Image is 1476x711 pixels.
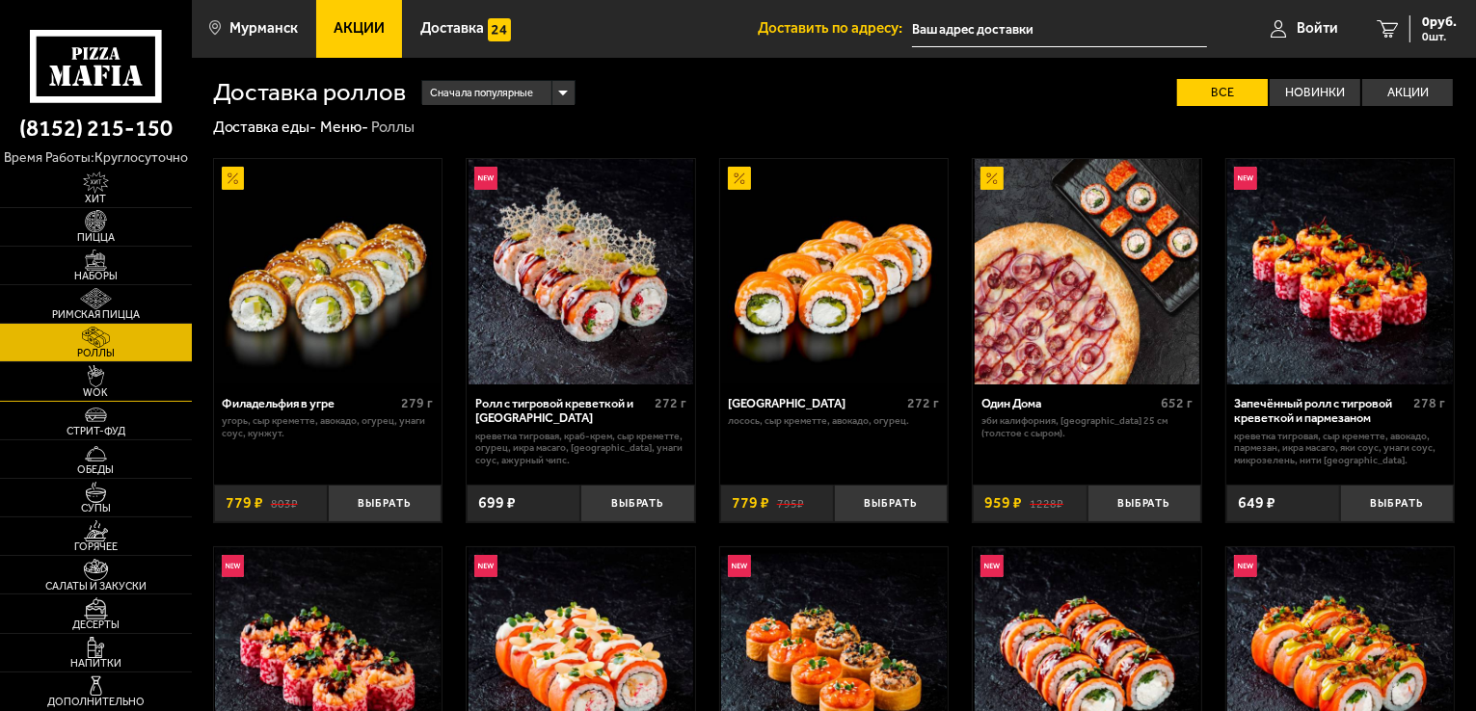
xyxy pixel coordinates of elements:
[1234,396,1409,426] div: Запечённый ролл с тигровой креветкой и пармезаном
[229,21,298,36] span: Мурманск
[1226,159,1455,384] a: НовинкаЗапечённый ролл с тигровой креветкой и пармезаном
[728,396,902,410] div: [GEOGRAPHIC_DATA]
[981,415,1193,440] p: Эби Калифорния, [GEOGRAPHIC_DATA] 25 см (толстое с сыром).
[1362,79,1453,107] label: Акции
[980,167,1004,190] img: Акционный
[1422,15,1457,29] span: 0 руб.
[469,159,694,384] img: Ролл с тигровой креветкой и Гуакамоле
[1087,485,1201,522] button: Выбрать
[975,159,1200,384] img: Один Дома
[728,415,939,428] p: лосось, Сыр креметте, авокадо, огурец.
[973,159,1201,384] a: АкционныйОдин Дома
[371,118,415,138] div: Роллы
[1414,395,1446,411] span: 278 г
[475,396,650,426] div: Ролл с тигровой креветкой и [GEOGRAPHIC_DATA]
[720,159,949,384] a: АкционныйФиладельфия
[732,495,769,511] span: 779 ₽
[474,167,497,190] img: Новинка
[430,79,533,108] span: Сначала популярные
[475,431,686,467] p: креветка тигровая, краб-крем, Сыр креметте, огурец, икра масаго, [GEOGRAPHIC_DATA], унаги соус, а...
[213,80,407,105] h1: Доставка роллов
[728,167,751,190] img: Акционный
[580,485,694,522] button: Выбрать
[1030,495,1063,511] s: 1228 ₽
[328,485,442,522] button: Выбрать
[1234,167,1257,190] img: Новинка
[908,395,940,411] span: 272 г
[1340,485,1454,522] button: Выбрать
[222,396,396,410] div: Филадельфия в угре
[1177,79,1268,107] label: Все
[222,555,245,578] img: Новинка
[215,159,441,384] img: Филадельфия в угре
[1227,159,1453,384] img: Запечённый ролл с тигровой креветкой и пармезаном
[474,555,497,578] img: Новинка
[271,495,298,511] s: 803 ₽
[222,167,245,190] img: Акционный
[420,21,484,36] span: Доставка
[214,159,443,384] a: АкционныйФиладельфия в угре
[488,18,511,41] img: 15daf4d41897b9f0e9f617042186c801.svg
[1238,495,1275,511] span: 649 ₽
[320,118,368,136] a: Меню-
[334,21,385,36] span: Акции
[226,495,263,511] span: 779 ₽
[655,395,686,411] span: 272 г
[467,159,695,384] a: НовинкаРолл с тигровой креветкой и Гуакамоле
[401,395,433,411] span: 279 г
[912,12,1207,47] input: Ваш адрес доставки
[777,495,804,511] s: 795 ₽
[981,396,1156,410] div: Один Дома
[1422,31,1457,42] span: 0 шт.
[1297,21,1338,36] span: Войти
[1234,431,1445,467] p: креветка тигровая, Сыр креметте, авокадо, пармезан, икра масаго, яки соус, унаги соус, микрозелен...
[478,495,516,511] span: 699 ₽
[980,555,1004,578] img: Новинка
[984,495,1022,511] span: 959 ₽
[222,415,433,440] p: угорь, Сыр креметте, авокадо, огурец, унаги соус, кунжут.
[213,118,317,136] a: Доставка еды-
[1234,555,1257,578] img: Новинка
[1270,79,1360,107] label: Новинки
[1161,395,1193,411] span: 652 г
[834,485,948,522] button: Выбрать
[758,21,912,36] span: Доставить по адресу:
[721,159,947,384] img: Филадельфия
[728,555,751,578] img: Новинка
